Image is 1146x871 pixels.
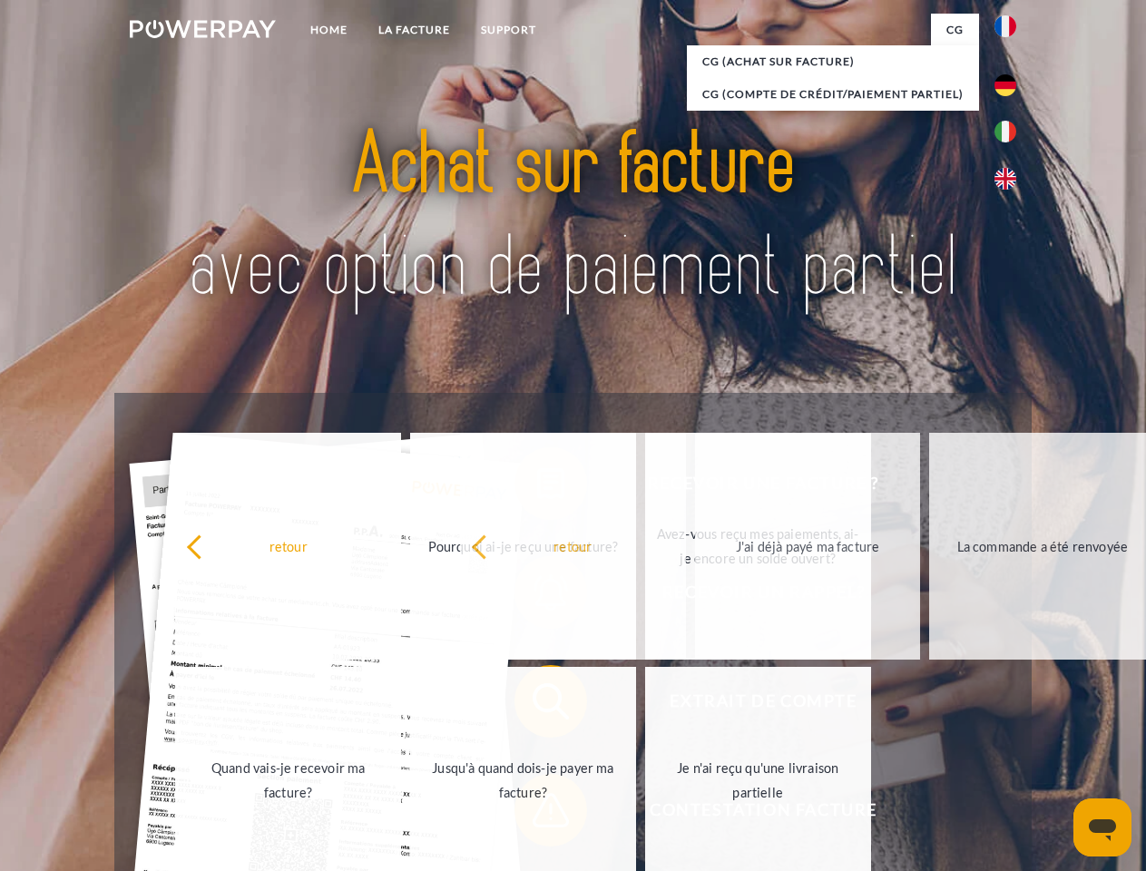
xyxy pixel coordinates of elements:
[130,20,276,38] img: logo-powerpay-white.svg
[706,533,910,558] div: J'ai déjà payé ma facture
[994,15,1016,37] img: fr
[421,756,625,805] div: Jusqu'à quand dois-je payer ma facture?
[687,45,979,78] a: CG (achat sur facture)
[465,14,552,46] a: Support
[186,533,390,558] div: retour
[687,78,979,111] a: CG (Compte de crédit/paiement partiel)
[471,533,675,558] div: retour
[994,168,1016,190] img: en
[363,14,465,46] a: LA FACTURE
[421,533,625,558] div: Pourquoi ai-je reçu une facture?
[173,87,973,347] img: title-powerpay_fr.svg
[295,14,363,46] a: Home
[940,533,1144,558] div: La commande a été renvoyée
[994,121,1016,142] img: it
[931,14,979,46] a: CG
[1073,798,1131,856] iframe: Bouton de lancement de la fenêtre de messagerie
[656,756,860,805] div: Je n'ai reçu qu'une livraison partielle
[186,756,390,805] div: Quand vais-je recevoir ma facture?
[994,74,1016,96] img: de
